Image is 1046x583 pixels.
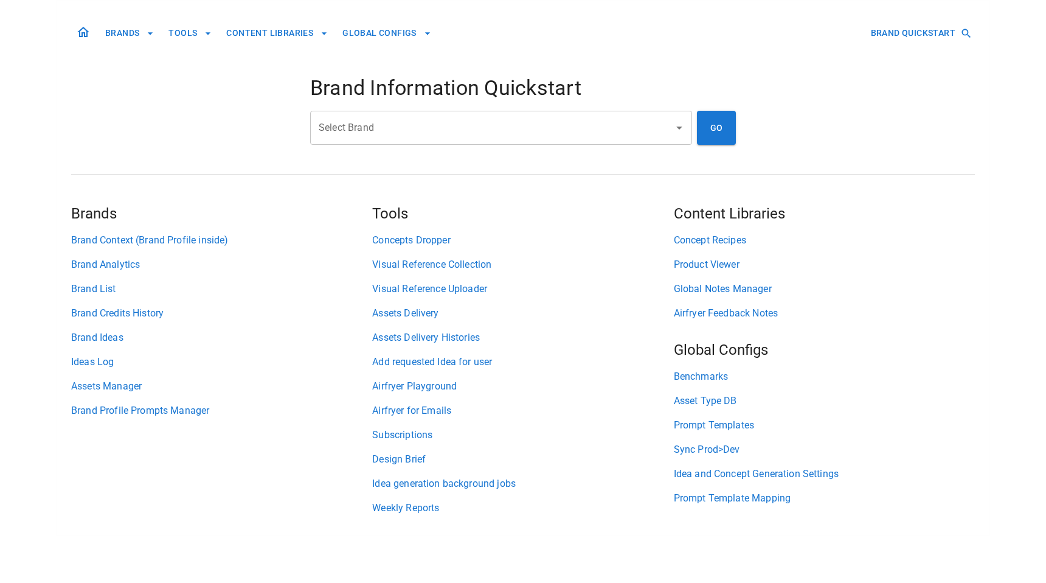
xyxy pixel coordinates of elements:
a: Brand List [71,282,372,296]
button: BRANDS [100,22,159,44]
a: Assets Delivery Histories [372,330,673,345]
a: Brand Context (Brand Profile inside) [71,233,372,248]
a: Asset Type DB [674,394,975,408]
button: CONTENT LIBRARIES [221,22,333,44]
a: Airfryer for Emails [372,403,673,418]
a: Benchmarks [674,369,975,384]
a: Add requested Idea for user [372,355,673,369]
a: Subscriptions [372,428,673,442]
button: GO [697,111,736,145]
button: BRAND QUICKSTART [866,22,975,44]
a: Weekly Reports [372,501,673,515]
h5: Content Libraries [674,204,975,223]
a: Brand Ideas [71,330,372,345]
a: Sync Prod>Dev [674,442,975,457]
a: Idea and Concept Generation Settings [674,467,975,481]
a: Prompt Template Mapping [674,491,975,506]
h5: Brands [71,204,372,223]
a: Design Brief [372,452,673,467]
a: Product Viewer [674,257,975,272]
a: Visual Reference Uploader [372,282,673,296]
a: Visual Reference Collection [372,257,673,272]
a: Assets Delivery [372,306,673,321]
h5: Tools [372,204,673,223]
h5: Global Configs [674,340,975,360]
button: Open [671,119,688,136]
a: Airfryer Feedback Notes [674,306,975,321]
a: Global Notes Manager [674,282,975,296]
a: Idea generation background jobs [372,477,673,491]
a: Brand Profile Prompts Manager [71,403,372,418]
a: Concept Recipes [674,233,975,248]
a: Ideas Log [71,355,372,369]
a: Assets Manager [71,379,372,394]
a: Airfryer Playground [372,379,673,394]
button: TOOLS [164,22,216,44]
a: Brand Analytics [71,257,372,272]
a: Concepts Dropper [372,233,673,248]
a: Prompt Templates [674,418,975,433]
h4: Brand Information Quickstart [310,75,736,101]
a: Brand Credits History [71,306,372,321]
button: GLOBAL CONFIGS [338,22,436,44]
